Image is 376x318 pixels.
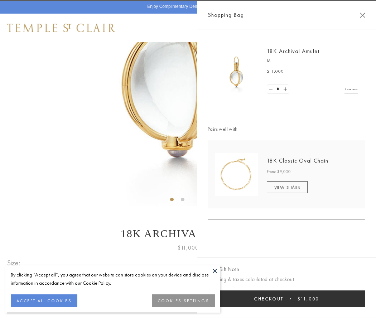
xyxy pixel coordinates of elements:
[215,50,258,93] img: 18K Archival Amulet
[267,68,284,75] span: $11,000
[267,168,291,175] span: From: $9,000
[254,296,284,302] span: Checkout
[267,181,308,193] a: VIEW DETAILS
[208,290,365,307] button: Checkout $11,000
[215,153,258,196] img: N88865-OV18
[7,24,115,32] img: Temple St. Clair
[267,47,319,55] a: 18K Archival Amulet
[208,275,365,284] p: Shipping & taxes calculated at checkout
[11,271,215,287] div: By clicking “Accept all”, you agree that our website can store cookies on your device and disclos...
[298,296,319,302] span: $11,000
[267,57,358,64] p: M
[11,294,77,307] button: ACCEPT ALL COOKIES
[178,243,199,252] span: $11,000
[7,257,23,269] span: Size:
[274,184,300,191] span: VIEW DETAILS
[208,125,365,133] span: Pairs well with
[208,265,239,274] button: Add Gift Note
[7,227,369,240] h1: 18K Archival Amulet
[344,85,358,93] a: Remove
[267,85,274,94] a: Set quantity to 0
[208,10,244,20] span: Shopping Bag
[147,3,225,10] p: Enjoy Complimentary Delivery & Returns
[281,85,289,94] a: Set quantity to 2
[267,157,328,164] a: 18K Classic Oval Chain
[360,13,365,18] button: Close Shopping Bag
[152,294,215,307] button: COOKIES SETTINGS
